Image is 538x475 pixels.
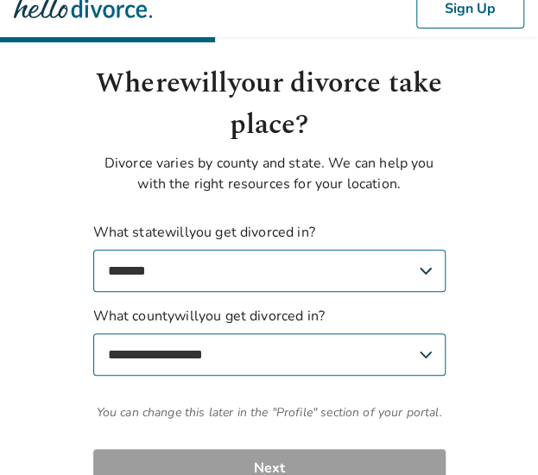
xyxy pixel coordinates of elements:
iframe: Chat Widget [452,392,538,475]
p: Divorce varies by county and state. We can help you with the right resources for your location. [93,153,446,194]
span: You can change this later in the "Profile" section of your portal. [93,403,446,421]
label: What state will you get divorced in? [93,222,446,292]
label: What county will you get divorced in? [93,306,446,376]
select: What statewillyou get divorced in? [93,250,446,292]
h1: Where will your divorce take place? [93,63,446,146]
select: What countywillyou get divorced in? [93,333,446,376]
